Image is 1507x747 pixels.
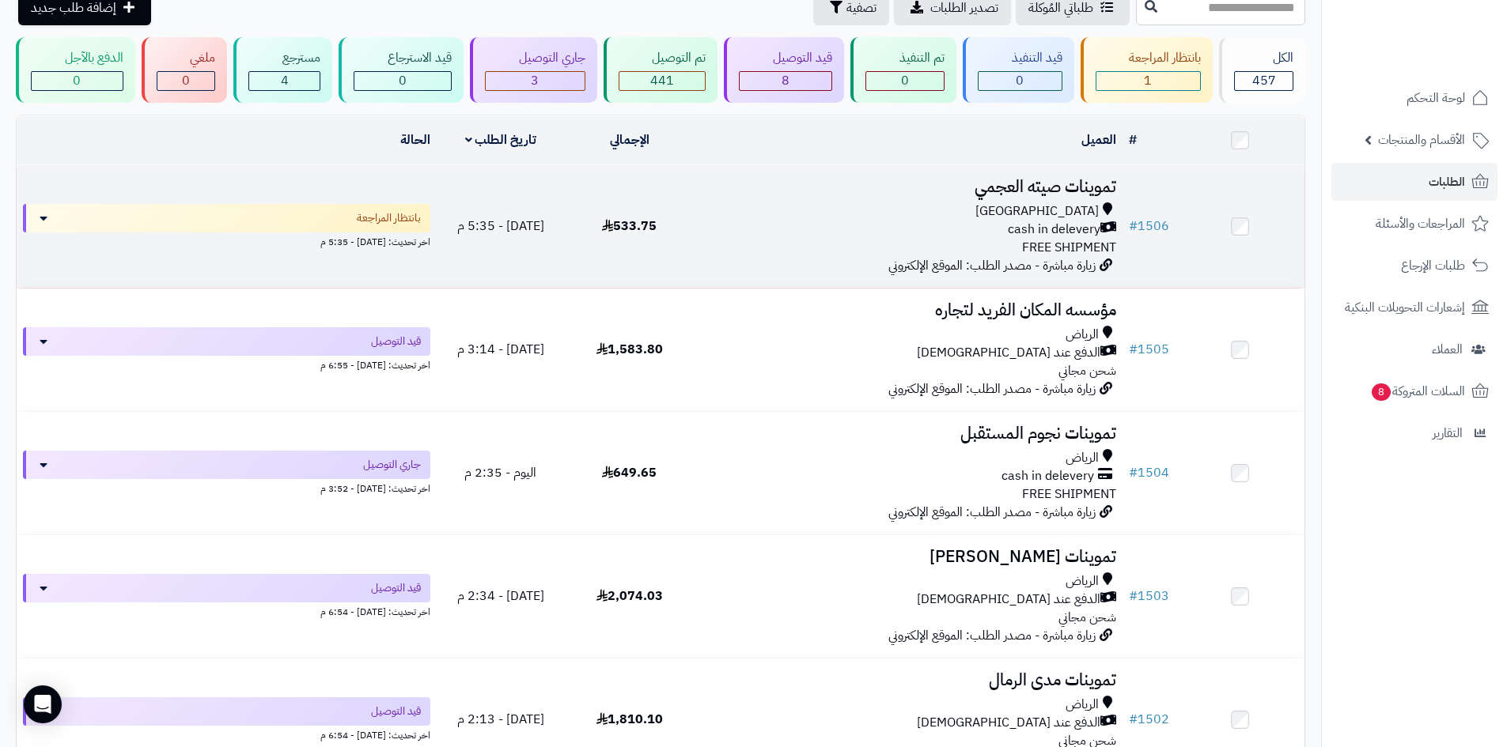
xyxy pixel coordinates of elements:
[371,334,421,349] span: قيد التوصيل
[1129,217,1169,236] a: #1506
[1399,36,1492,70] img: logo-2.png
[602,217,657,236] span: 533.75
[400,130,430,149] a: الحالة
[1129,130,1137,149] a: #
[979,72,1062,90] div: 0
[740,72,831,90] div: 8
[1129,710,1138,729] span: #
[1234,49,1293,67] div: الكل
[1331,330,1498,368] a: العملاء
[23,232,430,249] div: اخر تحديث: [DATE] - 5:35 م
[596,710,663,729] span: 1,810.10
[465,130,537,149] a: تاريخ الطلب
[1016,71,1024,90] span: 0
[32,72,123,90] div: 0
[1433,422,1463,444] span: التقارير
[371,704,421,719] span: قيد التوصيل
[1058,361,1116,380] span: شحن مجاني
[531,71,539,90] span: 3
[157,49,216,67] div: ملغي
[975,202,1099,221] span: [GEOGRAPHIC_DATA]
[888,503,1096,522] span: زيارة مباشرة - مصدر الطلب: الموقع الإلكتروني
[1432,338,1463,360] span: العملاء
[1331,79,1498,117] a: لوحة التحكم
[249,72,320,90] div: 4
[363,457,421,473] span: جاري التوصيل
[960,37,1077,103] a: قيد التنفيذ 0
[1066,696,1099,714] span: الرياض
[23,602,430,619] div: اخر تحديث: [DATE] - 6:54 م
[457,710,544,729] span: [DATE] - 2:13 م
[1331,414,1498,452] a: التقارير
[182,71,190,90] span: 0
[888,626,1096,645] span: زيارة مباشرة - مصدر الطلب: الموقع الإلكتروني
[138,37,231,103] a: ملغي 0
[1022,238,1116,257] span: FREE SHIPMENT
[1002,467,1094,485] span: cash in delevery
[602,463,657,482] span: 649.65
[23,479,430,496] div: اخر تحديث: [DATE] - 3:52 م
[917,344,1100,362] span: الدفع عند [DEMOGRAPHIC_DATA]
[24,685,62,723] div: Open Intercom Messenger
[721,37,847,103] a: قيد التوصيل 8
[1376,213,1465,235] span: المراجعات والأسئلة
[917,590,1100,609] span: الدفع عند [DEMOGRAPHIC_DATA]
[1129,340,1169,359] a: #1505
[888,256,1096,275] span: زيارة مباشرة - مصدر الطلب: الموقع الإلكتروني
[1370,380,1465,402] span: السلات المتروكة
[865,49,945,67] div: تم التنفيذ
[467,37,600,103] a: جاري التوصيل 3
[457,217,544,236] span: [DATE] - 5:35 م
[1077,37,1217,103] a: بانتظار المراجعة 1
[23,356,430,372] div: اخر تحديث: [DATE] - 6:55 م
[610,130,649,149] a: الإجمالي
[888,379,1096,398] span: زيارة مباشرة - مصدر الطلب: الموقع الإلكتروني
[357,210,421,226] span: بانتظار المراجعة
[1407,87,1465,109] span: لوحة التحكم
[1129,463,1169,482] a: #1504
[978,49,1062,67] div: قيد التنفيذ
[1096,72,1201,90] div: 1
[23,726,430,742] div: اخر تحديث: [DATE] - 6:54 م
[650,71,674,90] span: 441
[700,301,1116,319] h3: مؤسسه المكان الفريد لتجاره
[1129,587,1169,606] a: #1503
[281,71,289,90] span: 4
[399,71,407,90] span: 0
[1129,217,1138,236] span: #
[1022,485,1116,504] span: FREE SHIPMENT
[600,37,721,103] a: تم التوصيل 441
[371,580,421,596] span: قيد التوصيل
[917,714,1100,732] span: الدفع عند [DEMOGRAPHIC_DATA]
[1081,130,1116,149] a: العميل
[700,424,1116,443] h3: تموينات نجوم المستقبل
[866,72,944,90] div: 0
[1429,171,1465,193] span: الطلبات
[1331,205,1498,243] a: المراجعات والأسئلة
[457,587,544,606] span: [DATE] - 2:34 م
[619,72,706,90] div: 441
[248,49,320,67] div: مسترجع
[1331,289,1498,326] a: إشعارات التحويلات البنكية
[354,72,451,90] div: 0
[1378,129,1465,151] span: الأقسام والمنتجات
[1129,340,1138,359] span: #
[1331,247,1498,285] a: طلبات الإرجاع
[1129,463,1138,482] span: #
[1331,372,1498,410] a: السلات المتروكة8
[335,37,467,103] a: قيد الاسترجاع 0
[1144,71,1152,90] span: 1
[782,71,789,90] span: 8
[13,37,138,103] a: الدفع بالآجل 0
[1252,71,1276,90] span: 457
[1129,710,1169,729] a: #1502
[1058,608,1116,627] span: شحن مجاني
[1066,449,1099,467] span: الرياض
[1096,49,1202,67] div: بانتظار المراجعة
[486,72,585,90] div: 3
[1345,296,1465,319] span: إشعارات التحويلات البنكية
[901,71,909,90] span: 0
[485,49,585,67] div: جاري التوصيل
[73,71,81,90] span: 0
[230,37,335,103] a: مسترجع 4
